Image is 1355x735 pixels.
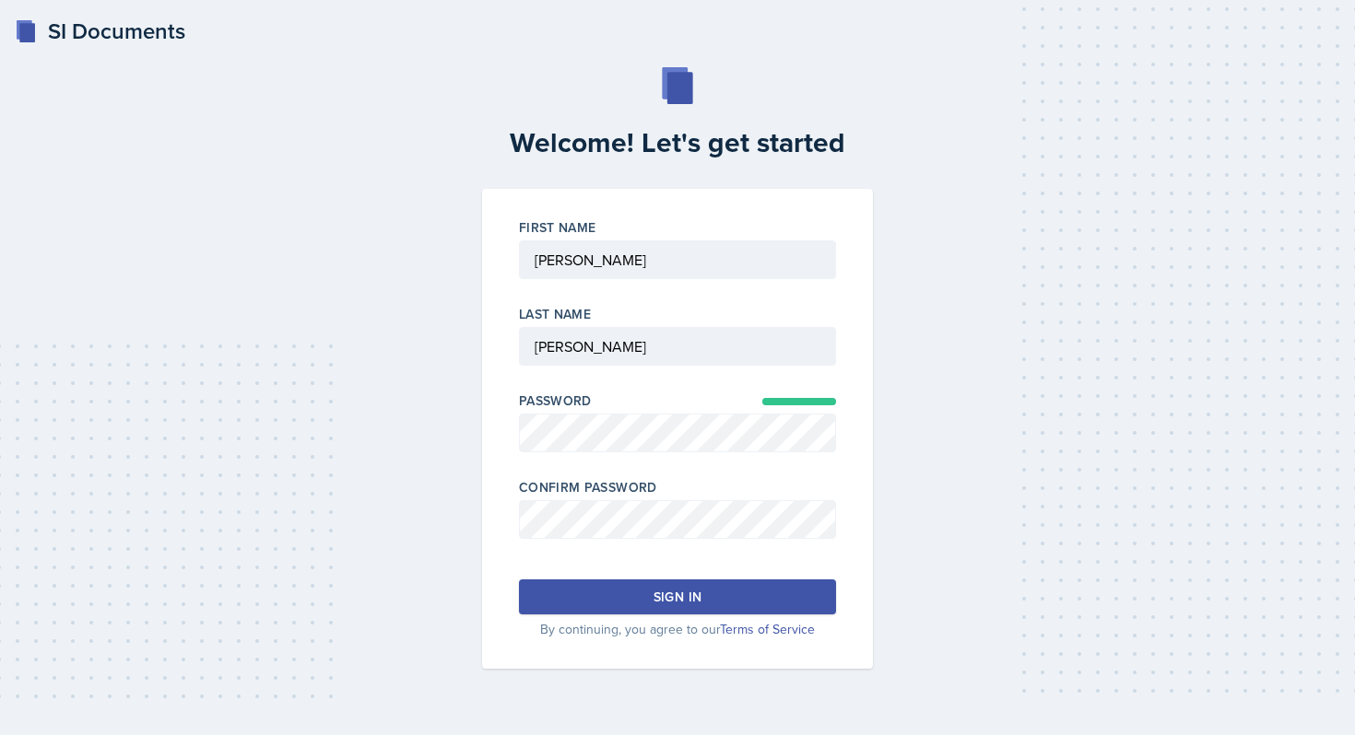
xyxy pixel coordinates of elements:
[519,620,836,639] p: By continuing, you agree to our
[519,327,836,366] input: Last Name
[519,579,836,614] button: Sign in
[519,478,657,496] label: Confirm Password
[519,218,596,237] label: First Name
[471,126,884,159] h2: Welcome! Let's get started
[654,588,701,606] div: Sign in
[519,391,592,410] label: Password
[720,620,815,638] a: Terms of Service
[519,240,836,279] input: First Name
[15,15,185,48] a: SI Documents
[519,305,591,323] label: Last Name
